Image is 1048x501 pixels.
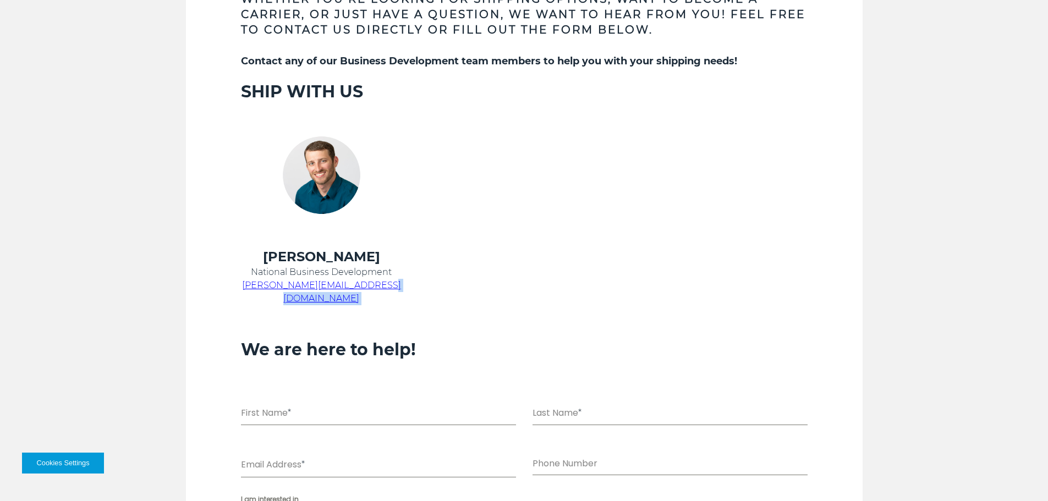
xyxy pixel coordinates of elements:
h3: We are here to help! [241,339,808,360]
button: Cookies Settings [22,453,104,474]
h5: Contact any of our Business Development team members to help you with your shipping needs! [241,54,808,68]
h4: [PERSON_NAME] [241,248,402,266]
a: [PERSON_NAME][EMAIL_ADDRESS][DOMAIN_NAME] [242,280,401,304]
p: National Business Development [241,266,402,279]
h3: SHIP WITH US [241,81,808,102]
iframe: Chat Widget [993,448,1048,501]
